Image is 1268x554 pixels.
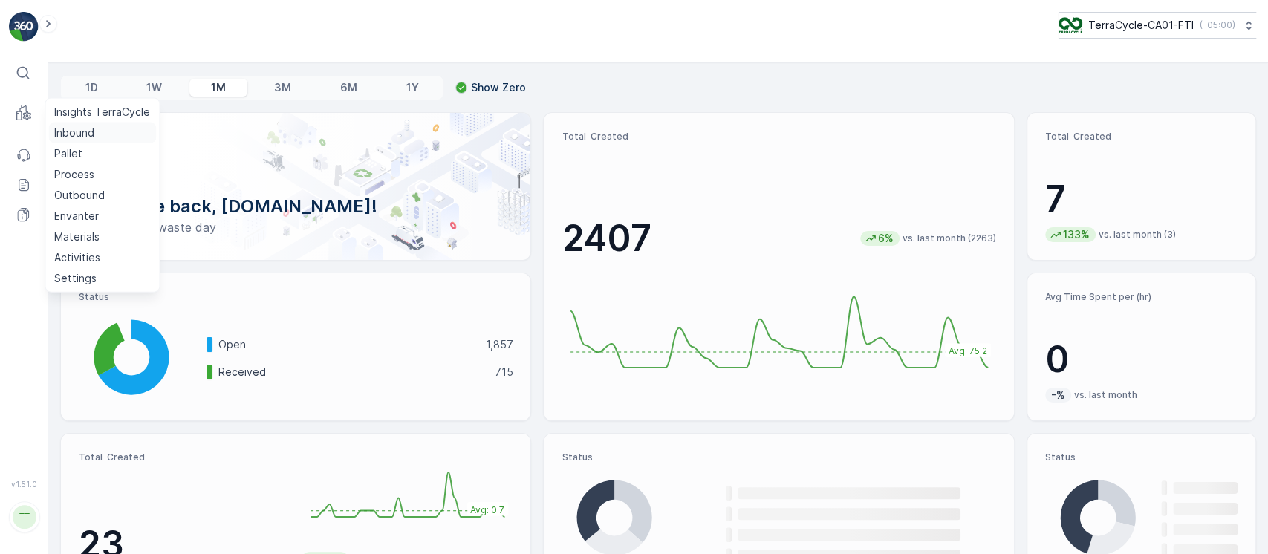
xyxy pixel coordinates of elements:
p: 1,857 [485,337,513,352]
p: vs. last month [1074,389,1137,401]
p: 6M [340,80,357,95]
span: v 1.51.0 [9,480,39,489]
p: Status [1045,452,1238,463]
p: 1D [85,80,98,95]
p: Status [79,291,513,303]
img: TC_BVHiTW6.png [1059,17,1082,33]
p: Open [218,337,475,352]
p: TerraCycle-CA01-FTI [1088,18,1194,33]
p: 3M [274,80,291,95]
p: vs. last month (3) [1099,229,1176,241]
div: TT [13,505,36,529]
p: 1M [211,80,226,95]
p: Welcome back, [DOMAIN_NAME]! [85,195,507,218]
p: 715 [494,365,513,379]
p: Total Created [562,131,995,143]
p: Have a zero-waste day [85,218,507,236]
p: Show Zero [471,80,526,95]
p: 1W [146,80,162,95]
p: Received [218,365,484,379]
p: Status [562,452,995,463]
p: 6% [877,231,895,246]
p: 2407 [562,216,651,261]
p: Avg Time Spent per (hr) [1045,291,1238,303]
p: Total Created [1045,131,1238,143]
p: 0 [1045,337,1238,382]
p: 7 [1045,177,1238,221]
button: TerraCycle-CA01-FTI(-05:00) [1059,12,1256,39]
p: Total Created [79,452,290,463]
p: 133% [1061,227,1091,242]
button: TT [9,492,39,542]
p: ( -05:00 ) [1200,19,1235,31]
p: vs. last month (2263) [903,232,996,244]
img: logo [9,12,39,42]
p: -% [1050,388,1067,403]
p: 1Y [406,80,418,95]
